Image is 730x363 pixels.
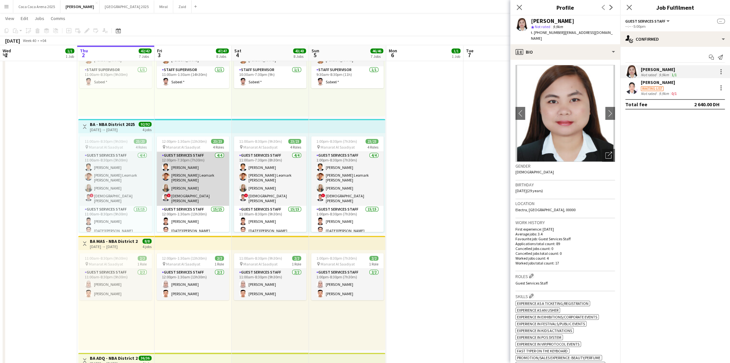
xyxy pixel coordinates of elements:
[311,253,384,300] app-job-card: 1:00pm-8:30pm (7h30m)2/2 Manarat Al Saadiyat1 RoleGuest Services Staff2/21:00pm-8:30pm (7h30m)[PE...
[694,101,720,108] div: 2 640.00 DH
[370,48,383,53] span: 46/46
[80,48,88,54] span: Thu
[234,206,306,361] app-card-role: Guest Services Staff15/1511:00am-8:30pm (9h30m)[PERSON_NAME][DATE][PERSON_NAME]
[162,139,211,144] span: 12:00pm-1:30am (13h30m) (Sat)
[290,145,301,150] span: 4 Roles
[311,206,384,361] app-card-role: Guest Services Staff15/151:00pm-8:30pm (7h30m)[PERSON_NAME][DATE][PERSON_NAME]
[79,152,152,206] app-card-role: Guest Services Staff4/411:00am-8:30pm (9h30m)[PERSON_NAME][PERSON_NAME] Leomark [PERSON_NAME][PER...
[173,0,192,13] button: Zaid
[90,238,138,244] h3: BA MAS - NBA District 2025
[85,139,128,144] span: 11:00am-8:30pm (9h30m)
[311,66,384,88] app-card-role: Staff Supervisor1/19:30am-8:30pm (11h)Sabeel *
[234,269,306,300] app-card-role: Guest Services Staff2/211:00am-8:30pm (9h30m)[PERSON_NAME][PERSON_NAME]
[60,0,100,13] button: [PERSON_NAME]
[531,18,574,24] div: [PERSON_NAME]
[517,335,561,340] span: Experience in POS System
[625,19,665,24] span: Guest Services Staff
[243,145,278,150] span: Manarat Al Saadiyat
[641,72,658,77] div: Not rated
[139,122,152,127] span: 92/92
[515,220,615,225] h3: Work history
[365,139,378,144] span: 23/23
[79,51,88,59] span: 2
[157,48,162,54] span: Fri
[216,54,228,59] div: 8 Jobs
[157,206,229,361] app-card-role: Guest Services Staff15/1512:00pm-1:30am (13h30m)[PERSON_NAME][DATE][PERSON_NAME]
[531,30,565,35] span: t. [PHONE_NUMBER]
[157,136,229,232] app-job-card: 12:00pm-1:30am (13h30m) (Sat)23/23 Manarat Al Saadiyat4 RolesGuest Services Staff4/412:00pm-7:30p...
[515,273,615,279] h3: Roles
[517,301,588,306] span: Experience as a Ticketing/Registration
[369,262,378,266] span: 1 Role
[35,16,44,21] span: Jobs
[672,72,677,77] app-skills-label: 1/1
[143,127,152,132] div: 4 jobs
[21,38,37,43] span: Week 40
[515,201,615,206] h3: Location
[167,193,171,197] span: !
[143,244,152,249] div: 4 jobs
[717,19,725,24] span: --
[658,72,670,77] div: 9.9km
[156,51,162,59] span: 3
[625,19,671,24] button: Guest Services Staff
[517,315,597,319] span: Experience in Exhibitions/Corporate Events
[531,30,613,41] span: | [EMAIL_ADDRESS][DOMAIN_NAME]
[157,66,229,88] app-card-role: Staff Supervisor1/111:00am-1:30am (14h30m)Sabeel *
[48,14,68,23] a: Comms
[517,321,585,326] span: Experience in Festivals/Public Events
[388,51,397,59] span: 6
[79,136,152,232] app-job-card: 11:00am-8:30pm (9h30m)23/23 Manarat Al Saadiyat4 RolesGuest Services Staff4/411:00am-8:30pm (9h30...
[288,139,301,144] span: 23/23
[154,0,173,13] button: Miral
[79,206,152,361] app-card-role: Guest Services Staff15/1511:00am-8:30pm (9h30m)[PERSON_NAME][DATE][PERSON_NAME]
[312,48,319,54] span: Sun
[641,79,678,85] div: [PERSON_NAME]
[5,37,20,44] div: [DATE]
[371,54,383,59] div: 7 Jobs
[515,236,615,241] p: Favourite job: Guest Services Staff
[239,256,282,261] span: 11:00am-8:30pm (9h30m)
[32,14,47,23] a: Jobs
[243,262,278,266] span: Manarat Al Saadiyat
[625,101,647,108] div: Total fee
[292,262,301,266] span: 1 Role
[3,48,11,54] span: Wed
[515,227,615,232] p: First experience: [DATE]
[139,54,151,59] div: 7 Jobs
[515,188,543,193] span: [DATE] (29 years)
[515,256,615,261] p: Worked jobs count: 4
[517,342,579,347] span: Experience in VIP/Protocol Events
[515,163,615,169] h3: Gender
[2,51,11,59] span: 1
[369,256,378,261] span: 2/2
[234,136,306,232] app-job-card: 11:00am-8:30pm (9h30m)23/23 Manarat Al Saadiyat4 RolesGuest Services Staff4/411:00am-7:30pm (8h30...
[517,355,600,360] span: Promotion/Sales Experience: Beauty/Perfume
[658,91,670,96] div: 9.9km
[620,31,730,47] div: Confirmed
[89,262,123,266] span: Manarat Al Saadiyat
[517,308,558,313] span: Experience as an Usher
[137,262,147,266] span: 1 Role
[311,136,384,232] div: 1:00pm-8:30pm (7h30m)23/23 Manarat Al Saadiyat4 RolesGuest Services Staff4/41:00pm-8:30pm (7h30m)...
[157,253,229,300] app-job-card: 12:00pm-1:30am (13h30m) (Sat)2/2 Manarat Al Saadiyat1 RoleGuest Services Staff2/212:00pm-1:30am (...
[136,145,147,150] span: 4 Roles
[211,139,224,144] span: 23/23
[134,139,147,144] span: 23/23
[239,139,282,144] span: 11:00am-8:30pm (9h30m)
[18,14,31,23] a: Edit
[602,149,615,162] div: Open photos pop-in
[389,48,397,54] span: Mon
[452,54,460,59] div: 1 Job
[515,293,615,299] h3: Skills
[90,193,93,197] span: !
[234,253,306,300] app-job-card: 11:00am-8:30pm (9h30m)2/2 Manarat Al Saadiyat1 RoleGuest Services Staff2/211:00am-8:30pm (9h30m)[...
[641,91,658,96] div: Not rated
[79,253,152,300] div: 11:00am-8:30pm (9h30m)2/2 Manarat Al Saadiyat1 RoleGuest Services Staff2/211:00am-8:30pm (9h30m)[...
[13,0,60,13] button: Coca Coca Arena 2025
[213,145,224,150] span: 4 Roles
[515,281,548,285] span: Guest Services Staff
[215,262,224,266] span: 1 Role
[535,24,550,29] span: Not rated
